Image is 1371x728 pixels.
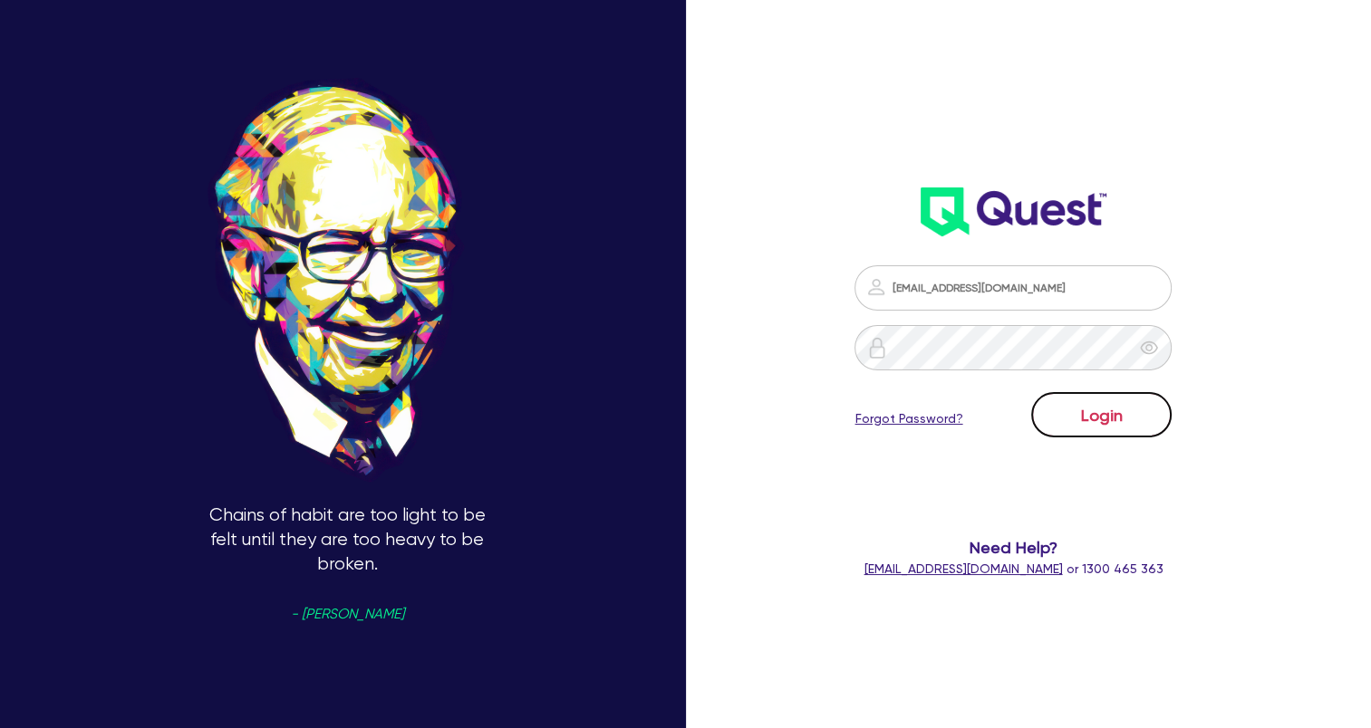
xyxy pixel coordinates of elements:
input: Email address [854,265,1172,311]
a: Forgot Password? [854,409,962,428]
span: - [PERSON_NAME] [291,608,404,621]
button: Login [1031,392,1172,437]
img: icon-password [866,337,888,359]
span: Need Help? [836,535,1192,560]
a: [EMAIL_ADDRESS][DOMAIN_NAME] [864,561,1062,576]
span: eye [1140,339,1158,357]
span: or 1300 465 363 [864,561,1163,576]
img: wH2k97JdezQIQAAAABJRU5ErkJggg== [921,187,1106,236]
img: icon-password [865,276,887,298]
